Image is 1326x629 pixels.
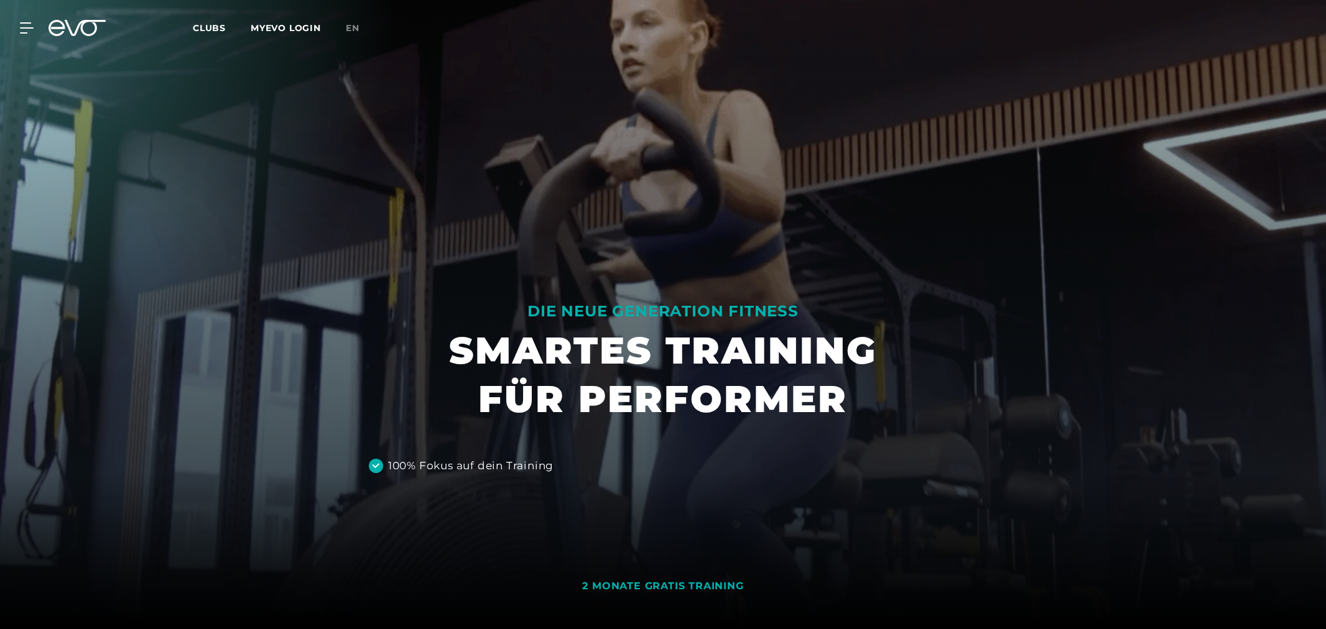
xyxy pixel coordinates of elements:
[346,22,359,34] span: en
[388,458,554,474] div: 100% Fokus auf dein Training
[449,301,877,321] div: DIE NEUE GENERATION FITNESS
[449,326,877,423] h1: SMARTES TRAINING FÜR PERFORMER
[251,22,321,34] a: MYEVO LOGIN
[582,580,743,593] div: 2 MONATE GRATIS TRAINING
[346,21,374,35] a: en
[193,22,251,34] a: Clubs
[193,22,226,34] span: Clubs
